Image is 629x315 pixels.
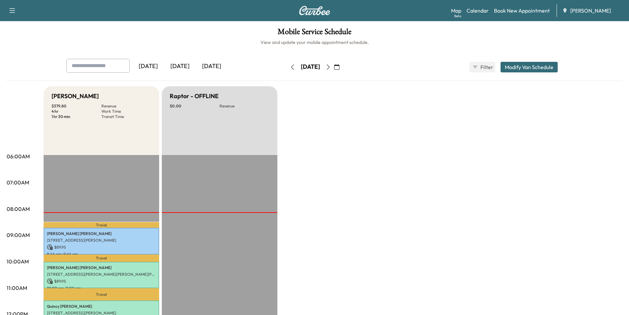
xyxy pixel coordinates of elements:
p: $ 0.00 [170,103,220,109]
p: $ 89.95 [47,244,156,250]
p: [STREET_ADDRESS][PERSON_NAME] [47,238,156,243]
div: [DATE] [132,59,164,74]
p: Revenue [101,103,151,109]
p: 10:00 am - 11:00 am [47,286,156,291]
p: 07:00AM [7,178,29,186]
p: Travel [44,222,159,228]
p: Work Time [101,109,151,114]
div: [DATE] [164,59,196,74]
p: $ 379.80 [52,103,101,109]
p: 09:00AM [7,231,30,239]
a: Book New Appointment [494,7,550,15]
p: 4 hr [52,109,101,114]
img: Curbee Logo [299,6,331,15]
p: [PERSON_NAME] [PERSON_NAME] [47,231,156,236]
p: 11:00AM [7,284,27,292]
p: Transit Time [101,114,151,119]
p: 06:00AM [7,152,30,160]
p: 08:00AM [7,205,30,213]
div: [DATE] [196,59,227,74]
div: [DATE] [301,63,320,71]
h5: [PERSON_NAME] [52,92,99,101]
button: Modify Van Schedule [501,62,558,72]
p: Travel [44,288,159,300]
p: Revenue [220,103,269,109]
h5: Raptor - OFFLINE [170,92,219,101]
a: MapBeta [451,7,461,15]
span: [PERSON_NAME] [570,7,611,15]
div: Beta [454,14,461,19]
h6: View and update your mobile appointment schedule. [7,39,622,46]
button: Filter [470,62,495,72]
p: Travel [44,255,159,262]
p: 8:44 am - 9:44 am [47,252,156,257]
p: $ 89.95 [47,278,156,284]
p: [STREET_ADDRESS][PERSON_NAME][PERSON_NAME][PERSON_NAME][PERSON_NAME] [47,272,156,277]
h1: Mobile Service Schedule [7,28,622,39]
span: Filter [480,63,492,71]
p: Quincy [PERSON_NAME] [47,304,156,309]
p: 10:00AM [7,257,29,265]
p: 1 hr 30 min [52,114,101,119]
a: Calendar [467,7,489,15]
p: [PERSON_NAME] [PERSON_NAME] [47,265,156,270]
